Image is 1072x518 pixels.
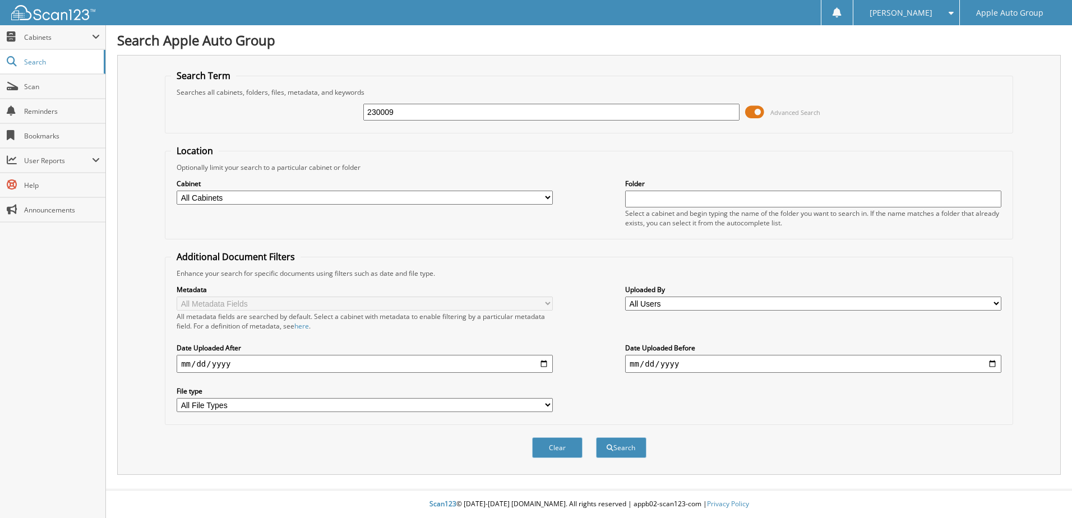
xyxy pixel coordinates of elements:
label: Date Uploaded Before [625,343,1001,353]
div: Enhance your search for specific documents using filters such as date and file type. [171,269,1007,278]
a: Privacy Policy [707,499,749,508]
div: Searches all cabinets, folders, files, metadata, and keywords [171,87,1007,97]
a: here [294,321,309,331]
span: Apple Auto Group [976,10,1043,16]
label: Cabinet [177,179,553,188]
img: scan123-logo-white.svg [11,5,95,20]
label: File type [177,386,553,396]
span: Help [24,181,100,190]
label: Date Uploaded After [177,343,553,353]
span: User Reports [24,156,92,165]
label: Uploaded By [625,285,1001,294]
legend: Additional Document Filters [171,251,301,263]
label: Metadata [177,285,553,294]
div: © [DATE]-[DATE] [DOMAIN_NAME]. All rights reserved | appb02-scan123-com | [106,491,1072,518]
div: Select a cabinet and begin typing the name of the folder you want to search in. If the name match... [625,209,1001,228]
div: Optionally limit your search to a particular cabinet or folder [171,163,1007,172]
span: Search [24,57,98,67]
h1: Search Apple Auto Group [117,31,1061,49]
label: Folder [625,179,1001,188]
span: Advanced Search [770,108,820,117]
span: Announcements [24,205,100,215]
button: Search [596,437,646,458]
span: Reminders [24,107,100,116]
span: Cabinets [24,33,92,42]
input: end [625,355,1001,373]
input: start [177,355,553,373]
button: Clear [532,437,583,458]
span: Bookmarks [24,131,100,141]
legend: Search Term [171,70,236,82]
div: All metadata fields are searched by default. Select a cabinet with metadata to enable filtering b... [177,312,553,331]
span: Scan123 [429,499,456,508]
legend: Location [171,145,219,157]
span: Scan [24,82,100,91]
span: [PERSON_NAME] [870,10,932,16]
